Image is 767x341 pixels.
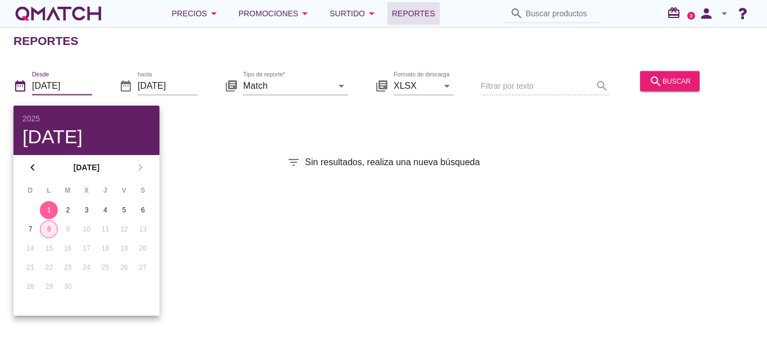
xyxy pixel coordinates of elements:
span: Reportes [392,7,435,20]
div: [DATE] [22,127,150,146]
div: 4 [97,205,115,215]
button: Precios [163,2,230,25]
th: J [97,181,114,200]
i: redeem [667,6,685,20]
div: Precios [172,7,221,20]
input: hasta [138,76,198,94]
button: 7 [21,220,39,238]
div: 2 [59,205,77,215]
span: Sin resultados, realiza una nueva búsqueda [305,156,480,169]
div: 8 [40,224,57,234]
div: 1 [40,205,58,215]
h2: Reportes [13,32,79,50]
input: Desde [32,76,92,94]
text: 2 [690,13,693,18]
div: 6 [134,205,152,215]
th: L [40,181,57,200]
button: buscar [640,71,700,91]
i: search [510,7,523,20]
button: 8 [40,220,58,238]
i: arrow_drop_down [335,79,348,92]
a: Reportes [387,2,440,25]
button: 3 [77,201,95,219]
input: Buscar productos [526,4,594,22]
i: date_range [119,79,133,92]
div: buscar [649,74,691,88]
strong: [DATE] [43,162,130,174]
i: filter_list [287,156,300,169]
i: arrow_drop_down [718,7,731,20]
a: 2 [687,12,695,20]
th: M [59,181,76,200]
input: Formato de descarga [394,76,438,94]
i: library_books [225,79,238,92]
i: library_books [375,79,389,92]
div: Promociones [239,7,312,20]
th: X [77,181,95,200]
i: arrow_drop_down [440,79,454,92]
button: 6 [134,201,152,219]
i: arrow_drop_down [365,7,378,20]
button: 1 [40,201,58,219]
i: arrow_drop_down [298,7,312,20]
i: arrow_drop_down [207,7,221,20]
div: Surtido [330,7,378,20]
div: 2025 [22,115,150,122]
i: search [649,74,663,88]
button: 4 [97,201,115,219]
i: date_range [13,79,27,92]
div: 7 [21,224,39,234]
th: V [115,181,133,200]
button: Surtido [321,2,387,25]
i: person [695,6,718,21]
th: D [21,181,39,200]
button: Promociones [230,2,321,25]
input: Tipo de reporte* [243,76,332,94]
th: S [134,181,152,200]
button: 2 [59,201,77,219]
button: 5 [115,201,133,219]
div: 5 [115,205,133,215]
a: white-qmatch-logo [13,2,103,25]
div: 3 [77,205,95,215]
i: chevron_left [26,161,39,174]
